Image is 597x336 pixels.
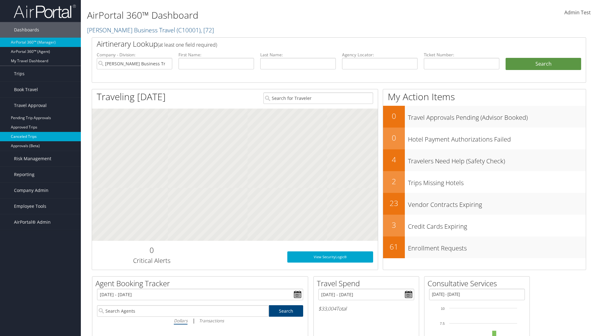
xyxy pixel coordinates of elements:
a: 4Travelers Need Help (Safety Check) [383,149,586,171]
span: Employee Tools [14,198,46,214]
a: 0Travel Approvals Pending (Advisor Booked) [383,106,586,128]
h3: Vendor Contracts Expiring [408,197,586,209]
span: Book Travel [14,82,38,97]
h3: Travel Approvals Pending (Advisor Booked) [408,110,586,122]
a: [PERSON_NAME] Business Travel [87,26,214,34]
h6: Total [318,305,414,312]
input: Search for Traveler [263,92,373,104]
tspan: 7.5 [440,322,445,325]
h1: AirPortal 360™ Dashboard [87,9,423,22]
h3: Enrollment Requests [408,241,586,253]
h2: 0 [383,111,405,121]
span: Dashboards [14,22,39,38]
h1: Traveling [DATE] [97,90,166,103]
h3: Credit Cards Expiring [408,219,586,231]
h3: Hotel Payment Authorizations Failed [408,132,586,144]
span: Risk Management [14,151,51,166]
h2: 4 [383,154,405,165]
input: Search Agents [97,305,269,317]
span: Admin Test [564,9,591,16]
label: Last Name: [260,52,336,58]
a: 0Hotel Payment Authorizations Failed [383,128,586,149]
a: 61Enrollment Requests [383,236,586,258]
span: $33,004 [318,305,336,312]
div: | [97,317,303,324]
label: Agency Locator: [342,52,418,58]
span: (at least one field required) [158,41,217,48]
h3: Travelers Need Help (Safety Check) [408,154,586,166]
a: View SecurityLogic® [287,251,373,263]
h2: 0 [97,245,206,255]
h2: 2 [383,176,405,187]
h2: Agent Booking Tracker [95,278,308,289]
a: 23Vendor Contracts Expiring [383,193,586,215]
i: Dollars [174,318,187,324]
h2: 3 [383,220,405,230]
a: 2Trips Missing Hotels [383,171,586,193]
h2: Airtinerary Lookup [97,39,540,49]
h3: Critical Alerts [97,256,206,265]
img: airportal-logo.png [14,4,76,19]
h2: Consultative Services [428,278,530,289]
tspan: 10 [441,307,445,310]
label: Company - Division: [97,52,172,58]
h2: Travel Spend [317,278,419,289]
span: Reporting [14,167,35,182]
a: Admin Test [564,3,591,22]
h1: My Action Items [383,90,586,103]
button: Search [506,58,581,70]
span: AirPortal® Admin [14,214,51,230]
h2: 0 [383,133,405,143]
h2: 23 [383,198,405,208]
h3: Trips Missing Hotels [408,175,586,187]
h2: 61 [383,241,405,252]
label: Ticket Number: [424,52,499,58]
a: 3Credit Cards Expiring [383,215,586,236]
span: , [ 72 ] [201,26,214,34]
a: Search [269,305,303,317]
span: ( C10001 ) [177,26,201,34]
span: Company Admin [14,183,49,198]
span: Travel Approval [14,98,47,113]
span: Trips [14,66,25,82]
i: Transactions [199,318,224,324]
label: First Name: [178,52,254,58]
